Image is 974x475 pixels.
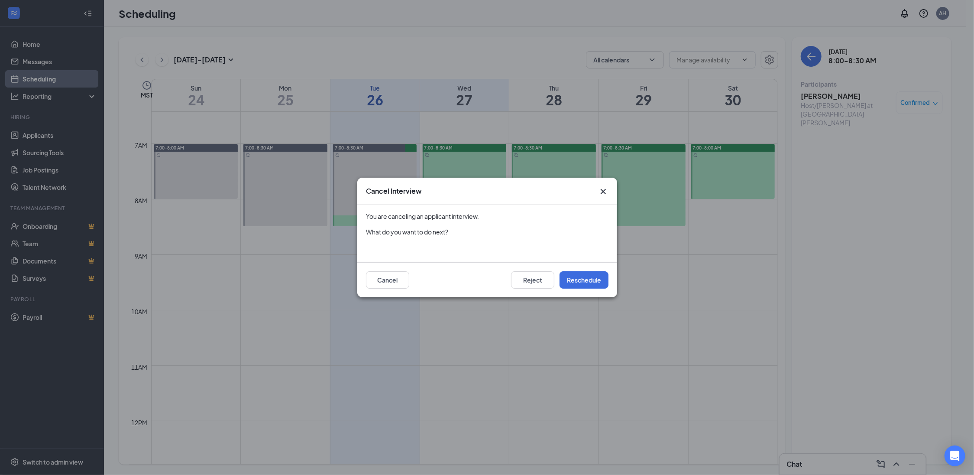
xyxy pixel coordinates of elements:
button: Reschedule [560,271,608,289]
h3: Cancel Interview [366,186,422,196]
div: What do you want to do next? [366,228,608,236]
button: Close [598,186,608,197]
button: Cancel [366,271,409,289]
svg: Cross [598,186,608,197]
button: Reject [511,271,554,289]
div: You are canceling an applicant interview. [366,212,608,221]
div: Open Intercom Messenger [945,446,965,466]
